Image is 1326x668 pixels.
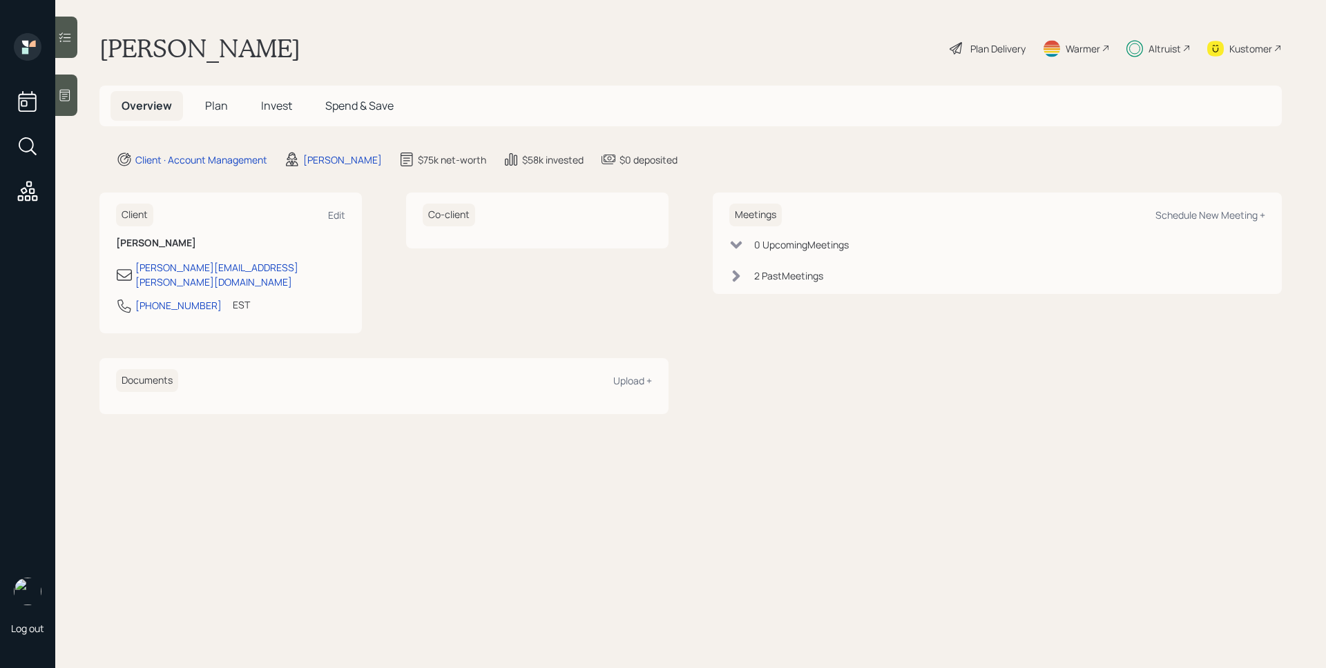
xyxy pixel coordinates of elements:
div: Log out [11,622,44,635]
div: $58k invested [522,153,584,167]
span: Invest [261,98,292,113]
div: [PHONE_NUMBER] [135,298,222,313]
div: Client · Account Management [135,153,267,167]
div: $0 deposited [619,153,678,167]
div: 2 Past Meeting s [754,268,823,283]
h6: Meetings [729,204,782,226]
img: james-distasi-headshot.png [14,578,41,605]
div: $75k net-worth [418,153,486,167]
span: Plan [205,98,228,113]
div: Plan Delivery [970,41,1026,56]
div: Upload + [613,374,652,387]
div: [PERSON_NAME][EMAIL_ADDRESS][PERSON_NAME][DOMAIN_NAME] [135,260,345,289]
div: Schedule New Meeting + [1155,208,1265,222]
div: [PERSON_NAME] [303,153,382,167]
h6: Co-client [423,204,475,226]
div: Warmer [1066,41,1100,56]
span: Spend & Save [325,98,394,113]
h6: Client [116,204,153,226]
div: Kustomer [1229,41,1272,56]
div: Edit [328,208,345,222]
span: Overview [122,98,172,113]
div: Altruist [1149,41,1181,56]
h1: [PERSON_NAME] [99,33,300,63]
div: 0 Upcoming Meeting s [754,237,849,252]
h6: Documents [116,369,178,392]
h6: [PERSON_NAME] [116,237,345,249]
div: EST [233,297,250,312]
